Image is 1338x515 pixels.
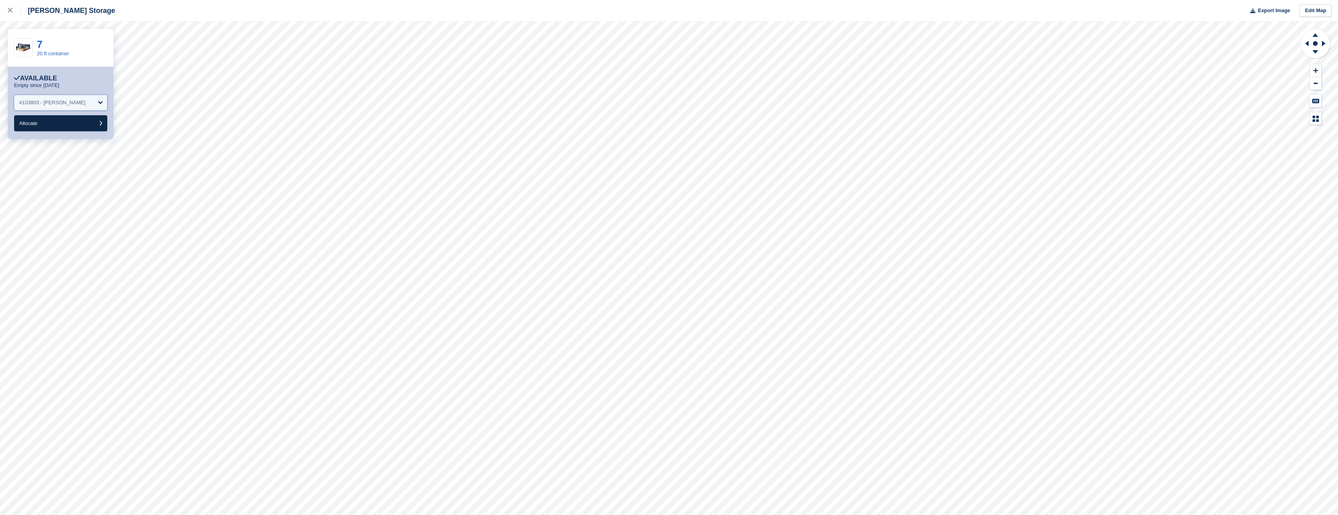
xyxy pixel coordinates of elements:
[37,51,69,56] a: 20 ft container
[1310,112,1322,125] button: Map Legend
[14,41,33,55] img: 20.jpg
[1258,7,1290,15] span: Export Image
[1246,4,1290,17] button: Export Image
[14,115,107,131] button: Allocate
[21,6,115,15] div: [PERSON_NAME] Storage
[14,82,59,89] p: Empty since [DATE]
[1310,94,1322,107] button: Keyboard Shortcuts
[1310,77,1322,90] button: Zoom Out
[19,99,85,107] div: #103803 - [PERSON_NAME]
[19,120,37,126] span: Allocate
[1300,4,1332,17] a: Edit Map
[14,74,57,82] div: Available
[37,38,42,50] a: 7
[1310,64,1322,77] button: Zoom In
